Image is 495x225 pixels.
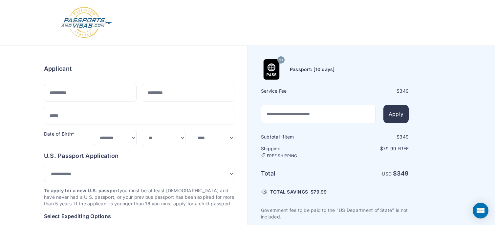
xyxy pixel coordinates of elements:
div: $ [335,134,409,140]
h6: Total [261,169,334,178]
div: $ [335,88,409,94]
label: Date of Birth* [44,131,74,137]
img: Product Name [261,59,282,80]
strong: $ [393,170,409,177]
span: 10 [279,56,283,65]
h6: Service Fee [261,88,334,94]
p: you must be at least [DEMOGRAPHIC_DATA] and have never had a U.S. passport, or your previous pass... [44,187,234,207]
span: 79.99 [313,189,327,195]
p: Government fee to be paid to the "US Department of State" is not included. [261,207,409,220]
span: 1 [282,134,284,140]
div: Open Intercom Messenger [473,203,488,218]
span: 349 [399,88,409,94]
span: TOTAL SAVINGS [270,189,308,195]
strong: To apply for a new U.S. passport [44,188,119,193]
h6: Passport: [10 days] [290,66,335,73]
h6: Shipping [261,145,334,159]
h6: Select Expediting Options [44,212,234,220]
p: $ [335,145,409,152]
span: 349 [399,134,409,140]
span: $ [311,189,327,195]
button: Apply [383,105,409,123]
h6: Subtotal · item [261,134,334,140]
h6: Applicant [44,64,72,73]
h6: U.S. Passport Application [44,151,234,160]
span: 349 [397,170,409,177]
span: FREE SHIPPING [267,153,297,159]
span: 79.99 [383,146,396,151]
span: USD [382,171,392,177]
span: Free [398,146,409,151]
img: Logo [60,7,113,39]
